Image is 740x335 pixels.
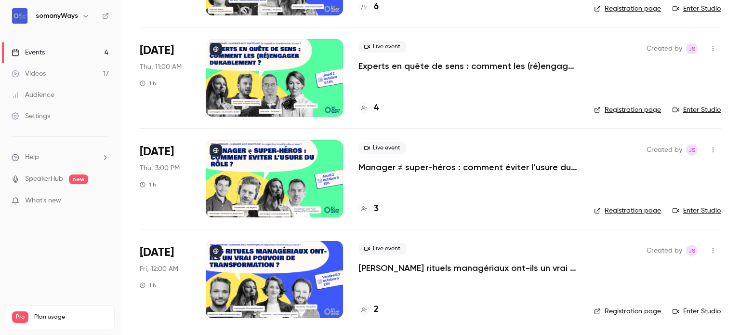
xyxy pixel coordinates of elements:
img: somanyWays [12,8,27,24]
h4: 6 [374,0,379,13]
div: Audience [12,90,54,100]
span: Live event [358,243,406,255]
h4: 4 [374,102,379,115]
span: Thu, 3:00 PM [140,163,180,173]
span: JS [688,144,696,156]
a: 6 [358,0,379,13]
span: [DATE] [140,245,174,260]
span: [DATE] [140,144,174,160]
span: Pro [12,311,28,323]
span: Julia Sueur [686,144,698,156]
span: [DATE] [140,43,174,58]
div: Events [12,48,45,57]
a: Registration page [594,206,661,215]
div: Oct 3 Fri, 12:00 AM (Europe/Paris) [140,241,190,318]
span: Help [25,152,39,162]
div: Oct 2 Thu, 3:00 PM (Europe/Paris) [140,140,190,217]
a: 4 [358,102,379,115]
div: Settings [12,111,50,121]
a: Enter Studio [673,206,721,215]
li: help-dropdown-opener [12,152,109,162]
a: 3 [358,202,379,215]
span: Created by [647,43,682,54]
span: Created by [647,245,682,256]
div: Oct 2 Thu, 11:00 AM (Europe/Paris) [140,39,190,116]
span: Thu, 11:00 AM [140,62,182,72]
span: JS [688,43,696,54]
a: Registration page [594,105,661,115]
div: 1 h [140,80,156,87]
span: Julia Sueur [686,43,698,54]
a: Enter Studio [673,4,721,13]
a: [PERSON_NAME] rituels managériaux ont-ils un vrai pouvoir de transformation ? [358,262,579,274]
h4: 3 [374,202,379,215]
span: Live event [358,142,406,154]
span: Julia Sueur [686,245,698,256]
span: Live event [358,41,406,53]
a: SpeakerHub [25,174,63,184]
span: Created by [647,144,682,156]
a: Experts en quête de sens : comment les (ré)engager durablement ? [358,60,579,72]
span: What's new [25,196,61,206]
a: Registration page [594,4,661,13]
span: Plan usage [34,313,108,321]
div: 1 h [140,181,156,188]
span: JS [688,245,696,256]
div: Videos [12,69,46,79]
div: 1 h [140,281,156,289]
a: Enter Studio [673,307,721,316]
h6: somanyWays [36,11,78,21]
span: Fri, 12:00 AM [140,264,178,274]
h4: 2 [374,303,379,316]
a: Manager ≠ super-héros : comment éviter l’usure du rôle ? [358,161,579,173]
span: new [69,174,88,184]
a: 2 [358,303,379,316]
a: Enter Studio [673,105,721,115]
a: Registration page [594,307,661,316]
